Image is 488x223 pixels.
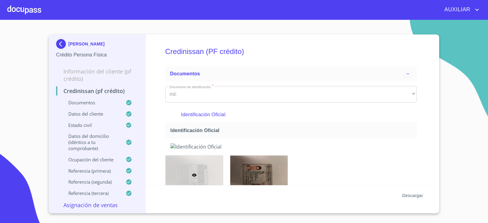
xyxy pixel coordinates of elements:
[56,133,126,151] p: Datos del domicilio (idéntico a tu comprobante)
[165,39,417,64] h5: Credinissan (PF crédito)
[56,201,138,209] p: Asignación de Ventas
[56,51,138,59] p: Crédito Persona Física
[56,99,126,106] p: Documentos
[230,156,288,195] img: Identificación Oficial
[402,192,423,200] span: Descargar
[170,127,414,134] span: Identificación Oficial
[56,111,126,117] p: Datos del cliente
[165,67,417,81] div: Documentos
[56,122,126,128] p: Estado civil
[56,87,138,95] p: Credinissan (PF crédito)
[170,143,412,150] img: Identificación Oficial
[68,41,105,46] p: [PERSON_NAME]
[181,111,401,118] p: Identificación Oficial
[400,190,425,201] button: Descargar
[56,39,68,49] img: Docupass spot blue
[440,5,481,15] button: account of current user
[56,39,138,51] div: [PERSON_NAME]
[56,156,126,163] p: Ocupación del Cliente
[56,190,126,196] p: Referencia (tercera)
[165,86,417,103] div: INE
[440,5,473,15] span: AUXILIAR
[56,68,138,82] p: Información del cliente (PF crédito)
[170,71,200,76] span: Documentos
[56,168,126,174] p: Referencia (primera)
[56,179,126,185] p: Referencia (segunda)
